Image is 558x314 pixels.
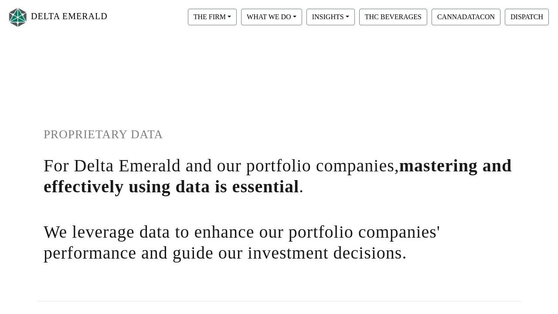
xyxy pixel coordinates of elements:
[503,13,551,20] a: DISPATCH
[44,127,514,142] h1: PROPRIETARY DATA
[44,222,514,263] h1: We leverage data to enhance our portfolio companies' performance and guide our investment decisions.
[357,13,429,20] a: THC BEVERAGES
[44,155,514,197] h1: For Delta Emerald and our portfolio companies, .
[505,9,549,25] button: DISPATCH
[188,9,237,25] button: THE FIRM
[241,9,302,25] button: WHAT WE DO
[432,9,500,25] button: CANNADATACON
[359,9,427,25] button: THC BEVERAGES
[429,13,503,20] a: CANNADATACON
[306,9,355,25] button: INSIGHTS
[7,3,108,31] a: DELTA EMERALD
[7,6,29,29] img: Logo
